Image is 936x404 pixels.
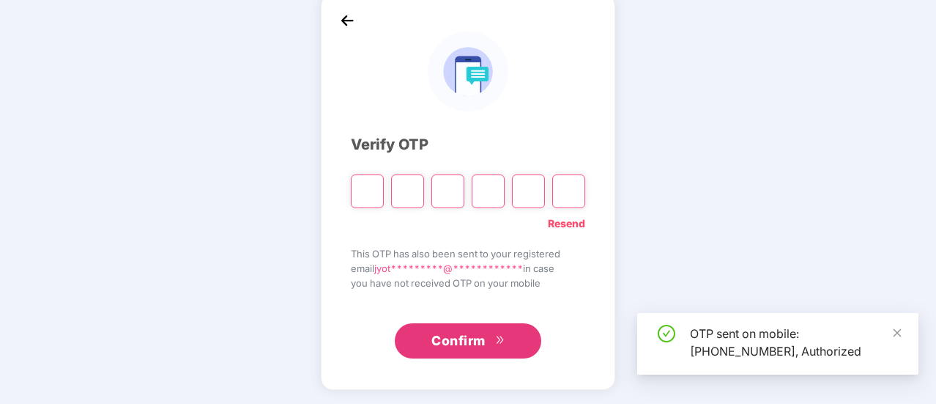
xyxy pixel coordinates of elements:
span: close [892,328,902,338]
span: double-right [495,335,505,347]
img: back_icon [336,10,358,32]
a: Resend [548,216,585,232]
div: Verify OTP [351,133,585,156]
span: Confirm [431,331,486,351]
span: you have not received OTP on your mobile [351,276,585,290]
span: email in case [351,261,585,276]
span: This OTP has also been sent to your registered [351,246,585,261]
input: Please enter verification code. Digit 1 [351,175,384,208]
input: Digit 3 [431,175,464,208]
button: Confirmdouble-right [395,323,541,359]
input: Digit 2 [391,175,424,208]
span: check-circle [658,325,675,342]
input: Digit 4 [472,175,505,208]
div: OTP sent on mobile: [PHONE_NUMBER], Authorized [690,325,901,360]
input: Digit 6 [552,175,585,208]
input: Digit 5 [512,175,545,208]
img: logo [428,32,508,111]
